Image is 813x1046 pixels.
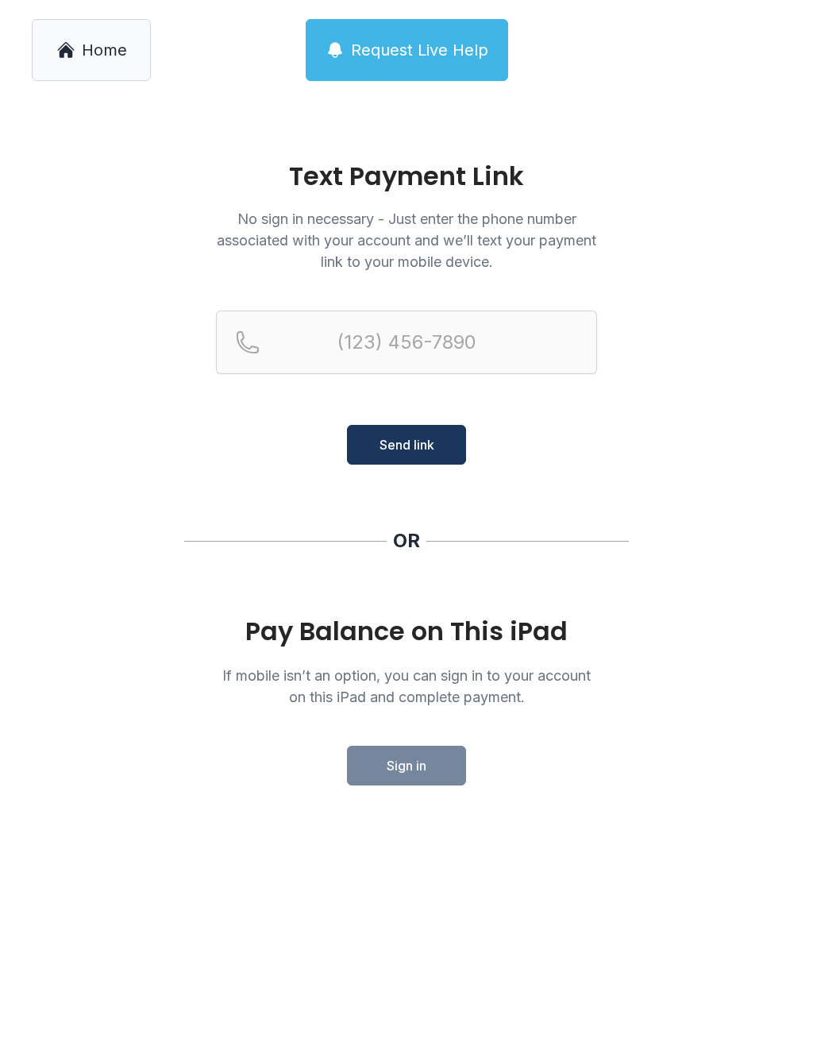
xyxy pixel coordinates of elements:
span: Home [82,39,127,61]
span: Send link [380,435,434,454]
span: Sign in [387,756,426,775]
p: No sign in necessary - Just enter the phone number associated with your account and we’ll text yo... [216,208,597,272]
div: Pay Balance on This iPad [216,617,597,646]
div: OR [393,528,420,554]
input: Reservation phone number [216,311,597,374]
p: If mobile isn’t an option, you can sign in to your account on this iPad and complete payment. [216,665,597,708]
h1: Text Payment Link [216,164,597,189]
span: Request Live Help [351,39,488,61]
